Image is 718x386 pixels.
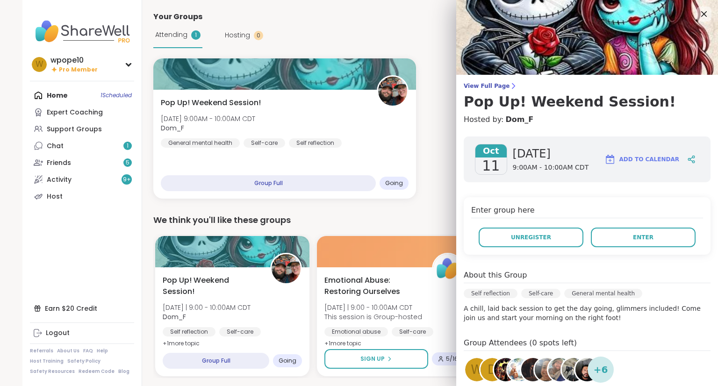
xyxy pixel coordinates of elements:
[30,154,134,171] a: Friends5
[155,30,187,40] span: Attending
[47,192,63,201] div: Host
[47,108,103,117] div: Expert Coaching
[126,159,129,167] span: 5
[619,155,679,164] span: Add to Calendar
[30,15,134,48] img: ShareWell Nav Logo
[30,104,134,121] a: Expert Coaching
[324,303,422,312] span: [DATE] | 9:00 - 10:00AM CDT
[513,146,589,161] span: [DATE]
[575,358,599,381] img: Rob78_NJ
[464,93,711,110] h3: Pop Up! Weekend Session!
[279,357,296,365] span: Going
[161,114,255,123] span: [DATE] 9:00AM - 10:00AM CDT
[30,121,134,137] a: Support Groups
[506,357,532,383] a: Libby1520
[47,142,64,151] div: Chat
[30,368,75,375] a: Safety Resources
[464,304,711,322] p: A chill, laid back session to get the day going, glimmers included! Come join us and start your m...
[161,123,184,133] b: Dom_F
[508,358,531,381] img: Libby1520
[324,312,422,322] span: This session is Group-hosted
[562,358,585,381] img: Amie89
[471,205,703,218] h4: Enter group here
[594,363,608,377] span: + 6
[225,30,250,40] span: Hosting
[191,30,201,40] div: 1
[548,358,572,381] img: BRandom502
[59,66,98,74] span: Pro Member
[574,357,600,383] a: Rob78_NJ
[46,329,70,338] div: Logout
[475,144,507,157] span: Oct
[79,368,115,375] a: Redeem Code
[464,337,711,351] h4: Group Attendees (0 spots left)
[547,357,573,383] a: BRandom502
[446,355,458,363] span: 5 / 16
[505,114,533,125] a: Dom_F
[153,11,202,22] span: Your Groups
[564,289,642,298] div: General mental health
[163,303,251,312] span: [DATE] | 9:00 - 10:00AM CDT
[324,349,428,369] button: Sign Up
[560,357,587,383] a: Amie89
[591,228,696,247] button: Enter
[633,233,653,242] span: Enter
[324,327,388,336] div: Emotional abuse
[600,148,683,171] button: Add to Calendar
[535,358,558,381] img: Monica2025
[163,327,215,336] div: Self reflection
[163,353,269,369] div: Group Full
[272,254,301,283] img: Dom_F
[479,357,505,383] a: D
[30,358,64,365] a: Host Training
[30,300,134,317] div: Earn $20 Credit
[324,275,422,297] span: Emotional Abuse: Restoring Ourselves
[123,176,131,184] span: 9 +
[30,137,134,154] a: Chat1
[47,175,72,185] div: Activity
[464,289,517,298] div: Self reflection
[378,77,407,106] img: Dom_F
[83,348,93,354] a: FAQ
[479,228,583,247] button: Unregister
[360,355,385,363] span: Sign Up
[161,175,376,191] div: Group Full
[289,138,342,148] div: Self reflection
[30,188,134,205] a: Host
[464,82,711,90] span: View Full Page
[30,348,53,354] a: Referrals
[36,58,43,71] span: w
[533,357,560,383] a: Monica2025
[482,157,500,174] span: 11
[57,348,79,354] a: About Us
[464,270,527,281] h4: About this Group
[511,233,551,242] span: Unregister
[50,55,98,65] div: wpope10
[163,312,186,322] b: Dom_F
[520,357,546,383] a: lyssa
[153,214,684,227] div: We think you'll like these groups
[385,179,403,187] span: Going
[161,138,240,148] div: General mental health
[97,348,108,354] a: Help
[464,357,490,383] a: w
[163,275,260,297] span: Pop Up! Weekend Session!
[47,125,102,134] div: Support Groups
[30,171,134,188] a: Activity9+
[127,142,129,150] span: 1
[67,358,101,365] a: Safety Policy
[464,82,711,110] a: View Full PagePop Up! Weekend Session!
[488,361,497,379] span: D
[494,358,517,381] img: mrsperozek43
[471,361,483,379] span: w
[493,357,519,383] a: mrsperozek43
[604,154,616,165] img: ShareWell Logomark
[47,158,71,168] div: Friends
[244,138,285,148] div: Self-care
[521,358,545,381] img: lyssa
[513,163,589,172] span: 9:00AM - 10:00AM CDT
[118,368,129,375] a: Blog
[254,31,263,40] div: 0
[392,327,433,336] div: Self-care
[464,114,711,125] h4: Hosted by:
